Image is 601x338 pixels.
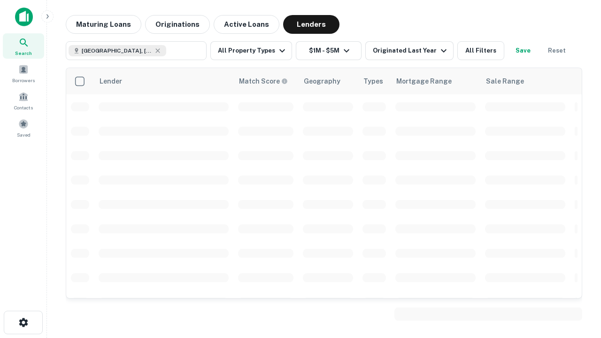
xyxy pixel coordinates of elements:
span: Saved [17,131,31,138]
div: Geography [304,76,340,87]
a: Search [3,33,44,59]
button: Reset [542,41,572,60]
button: $1M - $5M [296,41,362,60]
th: Types [358,68,391,94]
th: Mortgage Range [391,68,480,94]
span: Search [15,49,32,57]
img: capitalize-icon.png [15,8,33,26]
th: Capitalize uses an advanced AI algorithm to match your search with the best lender. The match sco... [233,68,298,94]
button: Active Loans [214,15,279,34]
div: Capitalize uses an advanced AI algorithm to match your search with the best lender. The match sco... [239,76,288,86]
iframe: Chat Widget [554,263,601,308]
div: Sale Range [486,76,524,87]
th: Geography [298,68,358,94]
button: Originated Last Year [365,41,454,60]
button: All Property Types [210,41,292,60]
div: Mortgage Range [396,76,452,87]
h6: Match Score [239,76,286,86]
span: Contacts [14,104,33,111]
button: Save your search to get updates of matches that match your search criteria. [508,41,538,60]
button: Originations [145,15,210,34]
a: Contacts [3,88,44,113]
button: Lenders [283,15,339,34]
a: Borrowers [3,61,44,86]
a: Saved [3,115,44,140]
span: [GEOGRAPHIC_DATA], [GEOGRAPHIC_DATA], [GEOGRAPHIC_DATA] [82,46,152,55]
span: Borrowers [12,77,35,84]
th: Lender [94,68,233,94]
button: Maturing Loans [66,15,141,34]
div: Originated Last Year [373,45,449,56]
div: Lender [100,76,122,87]
th: Sale Range [480,68,570,94]
button: All Filters [457,41,504,60]
div: Types [363,76,383,87]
